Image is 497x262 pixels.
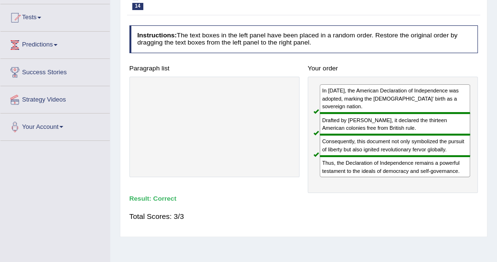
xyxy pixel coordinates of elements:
a: Your Account [0,114,110,137]
h4: The text boxes in the left panel have been placed in a random order. Restore the original order b... [129,25,478,53]
div: Consequently, this document not only symbolized the pursuit of liberty but also ignited revolutio... [320,135,470,156]
div: Total Scores: 3/3 [129,206,478,226]
div: Thus, the Declaration of Independence remains a powerful testament to the ideals of democracy and... [320,156,470,177]
b: Instructions: [137,32,176,39]
h4: Paragraph list [129,65,300,72]
a: Strategy Videos [0,86,110,110]
a: Tests [0,4,110,28]
a: Predictions [0,32,110,56]
span: 14 [132,3,143,10]
h4: Your order [308,65,478,72]
h4: Result: [129,195,478,203]
div: In [DATE], the American Declaration of Independence was adopted, marking the [DEMOGRAPHIC_DATA]' ... [320,84,470,113]
div: Drafted by [PERSON_NAME], it declared the thirteen American colonies free from British rule. [320,113,470,135]
a: Success Stories [0,59,110,83]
